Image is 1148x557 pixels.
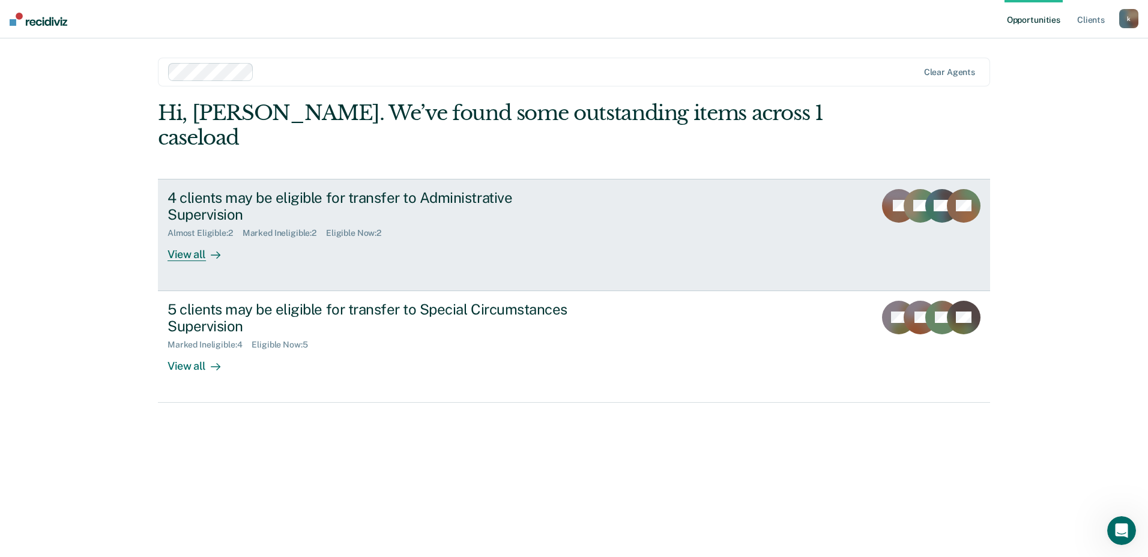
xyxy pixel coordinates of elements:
[168,340,252,350] div: Marked Ineligible : 4
[252,340,317,350] div: Eligible Now : 5
[168,350,235,373] div: View all
[10,13,67,26] img: Recidiviz
[158,101,824,150] div: Hi, [PERSON_NAME]. We’ve found some outstanding items across 1 caseload
[243,228,326,238] div: Marked Ineligible : 2
[168,301,589,336] div: 5 clients may be eligible for transfer to Special Circumstances Supervision
[326,228,391,238] div: Eligible Now : 2
[1107,516,1136,545] iframe: Intercom live chat
[158,179,990,291] a: 4 clients may be eligible for transfer to Administrative SupervisionAlmost Eligible:2Marked Ineli...
[168,238,235,262] div: View all
[168,228,243,238] div: Almost Eligible : 2
[158,291,990,403] a: 5 clients may be eligible for transfer to Special Circumstances SupervisionMarked Ineligible:4Eli...
[1119,9,1138,28] button: k
[168,189,589,224] div: 4 clients may be eligible for transfer to Administrative Supervision
[924,67,975,77] div: Clear agents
